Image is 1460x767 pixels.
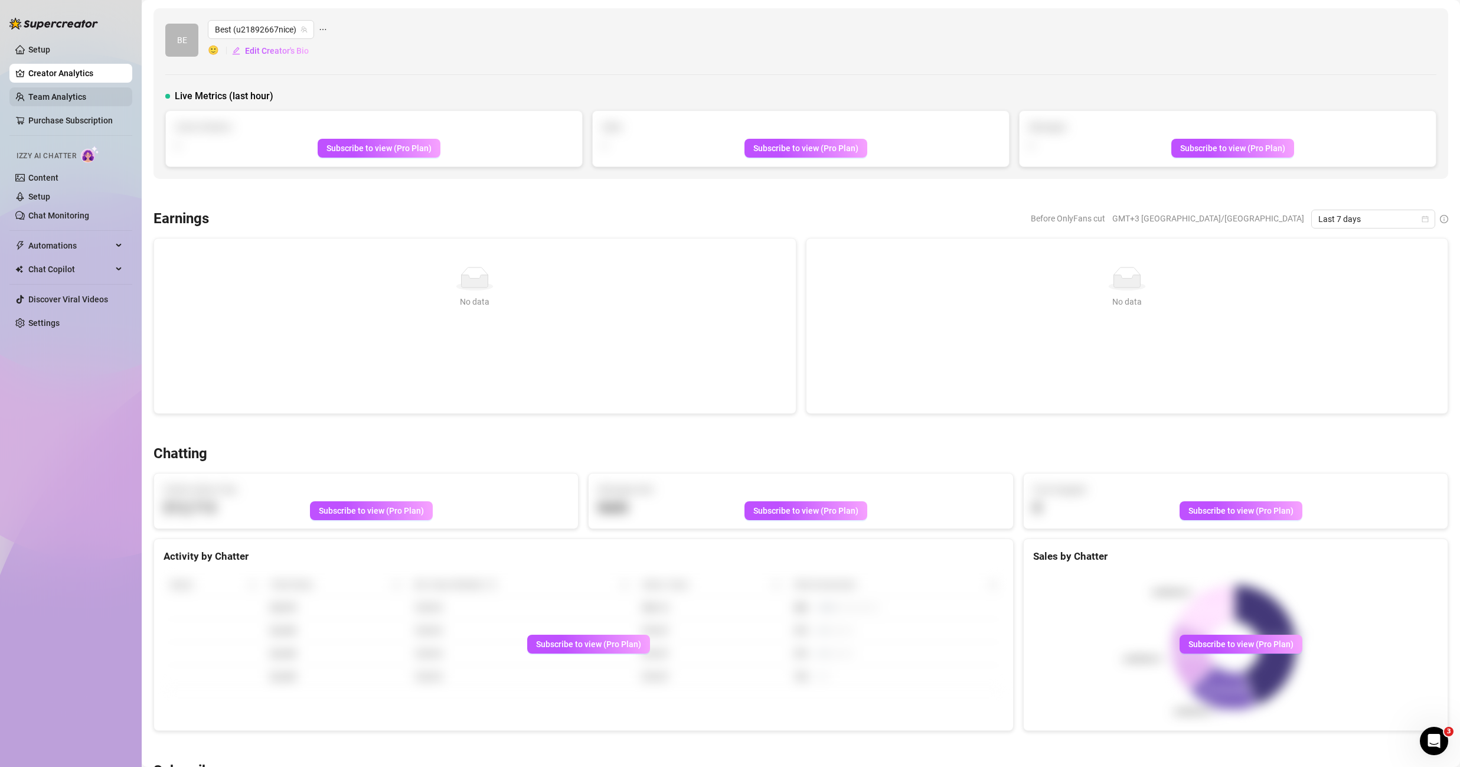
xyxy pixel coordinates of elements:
[1318,210,1428,228] span: Last 7 days
[15,265,23,273] img: Chat Copilot
[28,192,50,201] a: Setup
[81,146,99,163] img: AI Chatter
[28,45,50,54] a: Setup
[326,143,432,153] span: Subscribe to view (Pro Plan)
[245,46,309,56] span: Edit Creator's Bio
[232,47,240,55] span: edit
[164,549,1004,564] div: Activity by Chatter
[1188,639,1294,649] span: Subscribe to view (Pro Plan)
[28,92,86,102] a: Team Analytics
[527,635,650,654] button: Subscribe to view (Pro Plan)
[301,26,308,33] span: team
[175,89,273,103] span: Live Metrics (last hour)
[310,501,433,520] button: Subscribe to view (Pro Plan)
[319,506,424,515] span: Subscribe to view (Pro Plan)
[28,236,112,255] span: Automations
[15,241,25,250] span: thunderbolt
[753,506,858,515] span: Subscribe to view (Pro Plan)
[168,295,782,308] div: No data
[753,143,858,153] span: Subscribe to view (Pro Plan)
[536,639,641,649] span: Subscribe to view (Pro Plan)
[1188,506,1294,515] span: Subscribe to view (Pro Plan)
[319,20,327,39] span: ellipsis
[1112,210,1304,227] span: GMT+3 [GEOGRAPHIC_DATA]/[GEOGRAPHIC_DATA]
[1180,501,1302,520] button: Subscribe to view (Pro Plan)
[744,139,867,158] button: Subscribe to view (Pro Plan)
[28,116,113,125] a: Purchase Subscription
[1033,549,1438,564] div: Sales by Chatter
[28,211,89,220] a: Chat Monitoring
[153,445,207,464] h3: Chatting
[28,295,108,304] a: Discover Viral Videos
[208,44,231,58] span: 🙂
[28,318,60,328] a: Settings
[1180,635,1302,654] button: Subscribe to view (Pro Plan)
[153,210,209,229] h3: Earnings
[28,64,123,83] a: Creator Analytics
[9,18,98,30] img: logo-BBDzfeDw.svg
[1422,216,1429,223] span: calendar
[1420,727,1448,755] iframe: Intercom live chat
[215,21,307,38] span: Best (u21892667nice)
[28,260,112,279] span: Chat Copilot
[821,295,1434,308] div: No data
[28,173,58,182] a: Content
[1444,727,1454,736] span: 3
[1031,210,1105,227] span: Before OnlyFans cut
[177,34,187,47] span: BE
[17,151,76,162] span: Izzy AI Chatter
[1440,215,1448,223] span: info-circle
[1171,139,1294,158] button: Subscribe to view (Pro Plan)
[318,139,440,158] button: Subscribe to view (Pro Plan)
[1180,143,1285,153] span: Subscribe to view (Pro Plan)
[744,501,867,520] button: Subscribe to view (Pro Plan)
[231,41,309,60] button: Edit Creator's Bio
